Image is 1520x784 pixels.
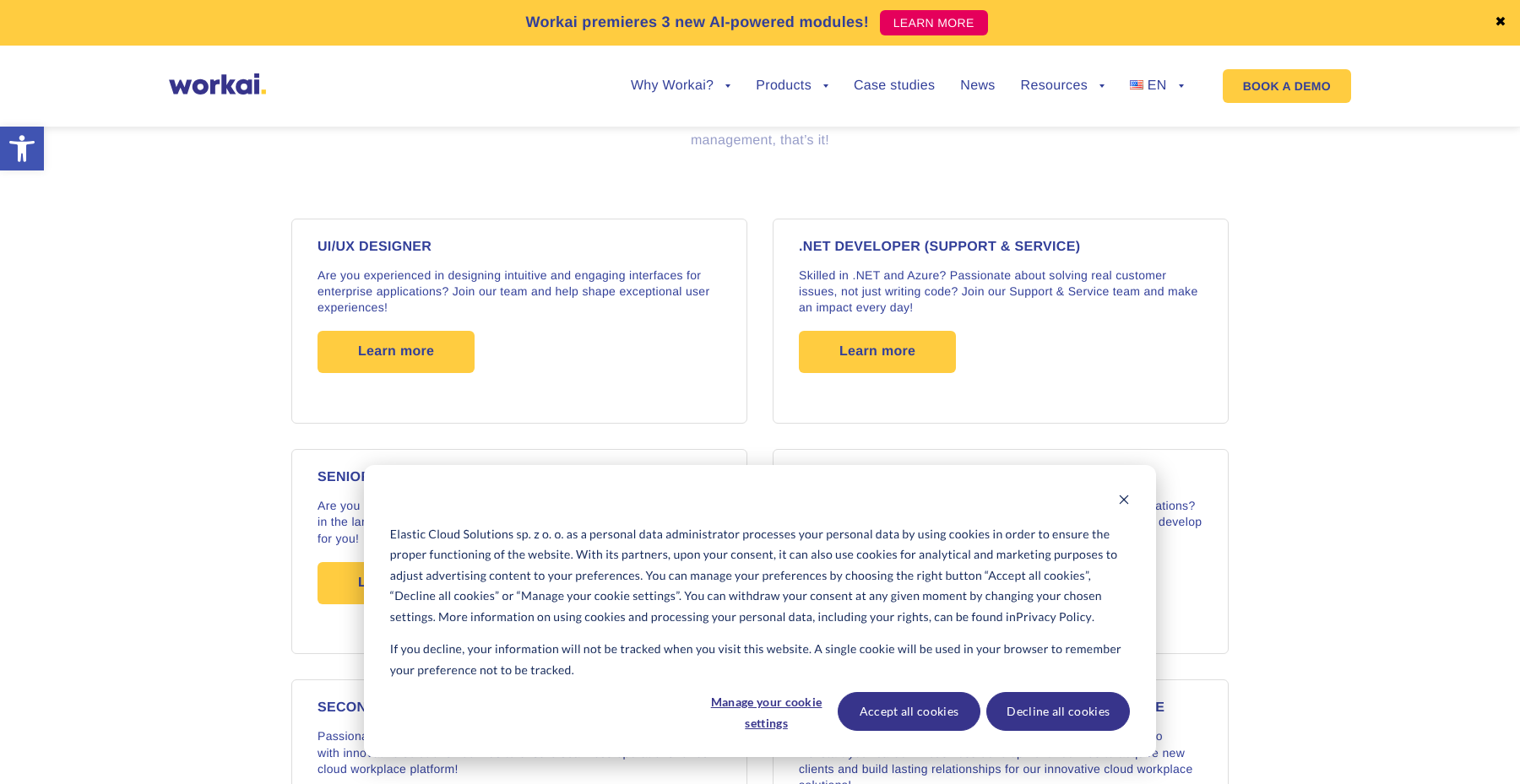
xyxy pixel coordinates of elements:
p: If you decline, your information will not be tracked when you visit this website. A single cookie... [390,639,1130,680]
button: Decline all cookies [986,692,1130,731]
a: News [960,79,995,93]
a: Products [756,79,828,93]
a: MID .NET DEVELOPER Do you have 3+ years of experience building scalable web applications? Familia... [760,436,1241,667]
p: Passionate about solving technical challenges? Ready to support clients with innovative solutions... [318,728,721,777]
a: BOOK A DEMO [1223,69,1351,103]
a: Case studies [854,79,935,93]
a: ✖ [1495,16,1506,30]
h4: UI/UX DESIGNER [318,241,721,254]
h4: .NET DEVELOPER (Support & Service) [799,241,1202,254]
a: UI/UX DESIGNER Are you experienced in designing intuitive and engaging interfaces for enterprise ... [279,206,760,436]
button: Accept all cookies [838,692,981,731]
a: Privacy Policy [1016,607,1092,628]
h4: SENIOR .NET DEVELOPER [318,471,721,484]
a: Why Workai? [631,79,730,93]
p: Workai premieres 3 new AI-powered modules! [525,11,869,34]
button: Manage your cookie settings [702,692,832,731]
a: Resources [1021,79,1105,93]
span: Learn more [358,562,434,604]
a: .NET DEVELOPER (Support & Service) Skilled in .NET and Azure? Passionate about solving real custo... [760,206,1241,436]
span: EN [1148,78,1167,93]
p: Are you experienced in designing intuitive and engaging interfaces for enterprise applications? J... [318,268,721,316]
button: Dismiss cookie banner [1118,491,1130,512]
p: Skilled in .NET and Azure? Passionate about solving real customer issues, not just writing code? ... [799,268,1202,316]
p: Elastic Cloud Solutions sp. z o. o. as a personal data administrator processes your personal data... [390,524,1130,628]
span: The recruitment process is simple and straightforward: a meeting with your future team leader, th... [328,113,1192,148]
div: Cookie banner [364,465,1156,757]
p: Are you an expert in .NET Core, Azure Services, and REST APIs? Fluent in the language of “Archite... [318,498,721,547]
h4: SECOND LINE SUPPORT CONSULTANT [318,701,721,715]
span: Learn more [839,331,915,373]
a: SENIOR .NET DEVELOPER Are you an expert in .NET Core, Azure Services, and REST APIs? Fluent in th... [279,436,760,667]
a: LEARN MORE [880,10,988,35]
span: Learn more [358,331,434,373]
